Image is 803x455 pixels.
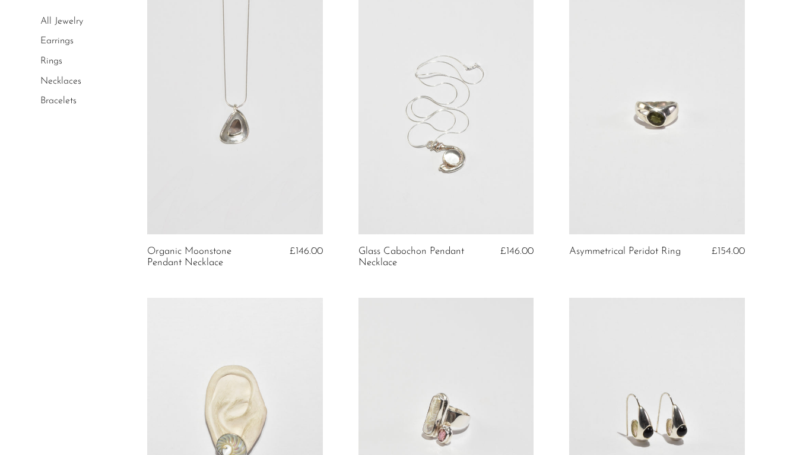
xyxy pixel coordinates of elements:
[40,96,77,106] a: Bracelets
[40,77,81,86] a: Necklaces
[40,37,74,46] a: Earrings
[500,246,534,256] span: £146.00
[358,246,474,268] a: Glass Cabochon Pendant Necklace
[40,56,62,66] a: Rings
[569,246,681,257] a: Asymmetrical Peridot Ring
[147,246,263,268] a: Organic Moonstone Pendant Necklace
[712,246,745,256] span: £154.00
[290,246,323,256] span: £146.00
[40,17,83,26] a: All Jewelry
